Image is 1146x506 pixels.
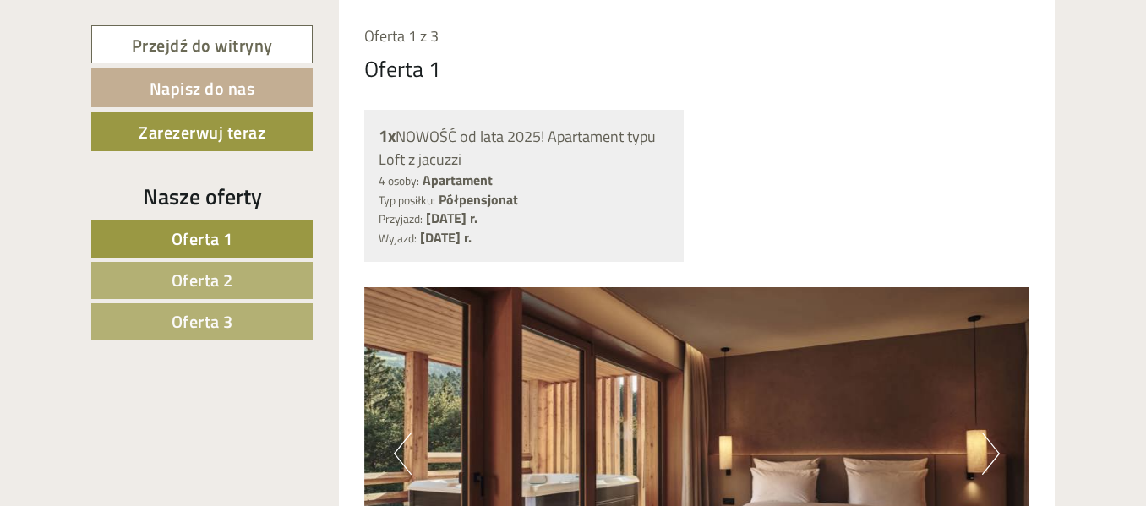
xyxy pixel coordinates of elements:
[394,433,412,475] button: Poprzedni
[420,227,472,248] font: [DATE] r.
[172,267,233,293] font: Oferta 2
[426,208,477,228] font: [DATE] r.
[379,230,417,247] font: Wyjazd:
[91,68,313,107] a: Napisz do nas
[364,24,439,47] font: Oferta 1 z 3
[439,189,518,209] font: Półpensjonat
[379,172,419,189] font: 4 osoby:
[379,192,435,209] font: Typ posiłku:
[982,433,1000,475] button: Następny
[423,170,493,190] font: Apartament
[172,226,233,252] font: Oferta 1
[139,119,265,145] font: Zarezerwuj teraz
[91,25,313,63] a: Przejdź do witryny
[379,125,656,171] font: NOWOŚĆ od lata 2025! Apartament typu Loft z jacuzzi
[172,308,233,335] font: Oferta 3
[379,210,423,227] font: Przyjazd:
[364,52,441,85] font: Oferta 1
[379,122,396,149] font: 1x
[150,75,255,101] font: Napisz do nas
[143,180,262,213] font: Nasze oferty
[91,112,313,151] a: Zarezerwuj teraz
[132,32,273,58] font: Przejdź do witryny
